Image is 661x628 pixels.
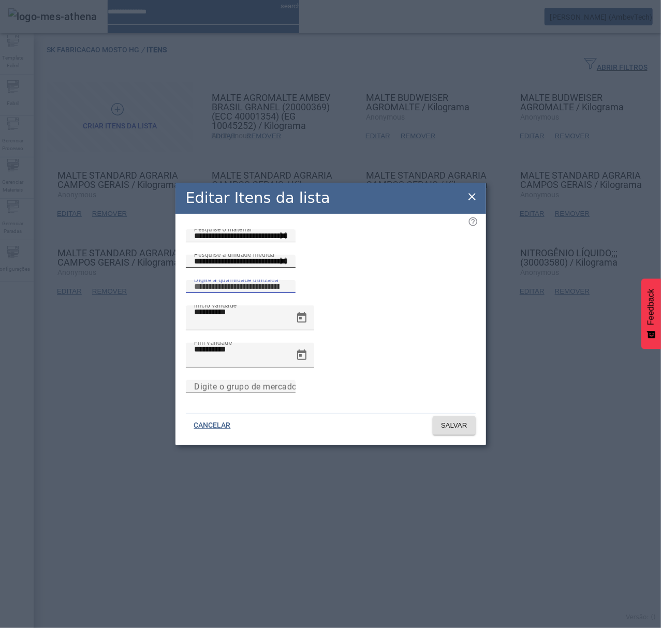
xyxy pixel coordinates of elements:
mat-label: Início validade [194,301,237,309]
span: CANCELAR [194,420,231,431]
input: Number [194,230,287,242]
mat-label: Fim validade [194,339,232,346]
span: Feedback [647,289,656,325]
button: CANCELAR [186,416,239,435]
mat-label: Pesquise a unidade medida [194,251,275,258]
input: Number [194,255,287,268]
mat-label: Digite o grupo de mercadoria [194,382,307,391]
button: Feedback - Mostrar pesquisa [641,279,661,349]
mat-label: Digite a quantidade utilizada [194,276,278,283]
button: SALVAR [433,416,476,435]
span: SALVAR [441,420,467,431]
button: Open calendar [289,343,314,368]
button: Open calendar [289,305,314,330]
mat-label: Pesquise o material [194,225,252,232]
h2: Editar Itens da lista [186,187,330,209]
